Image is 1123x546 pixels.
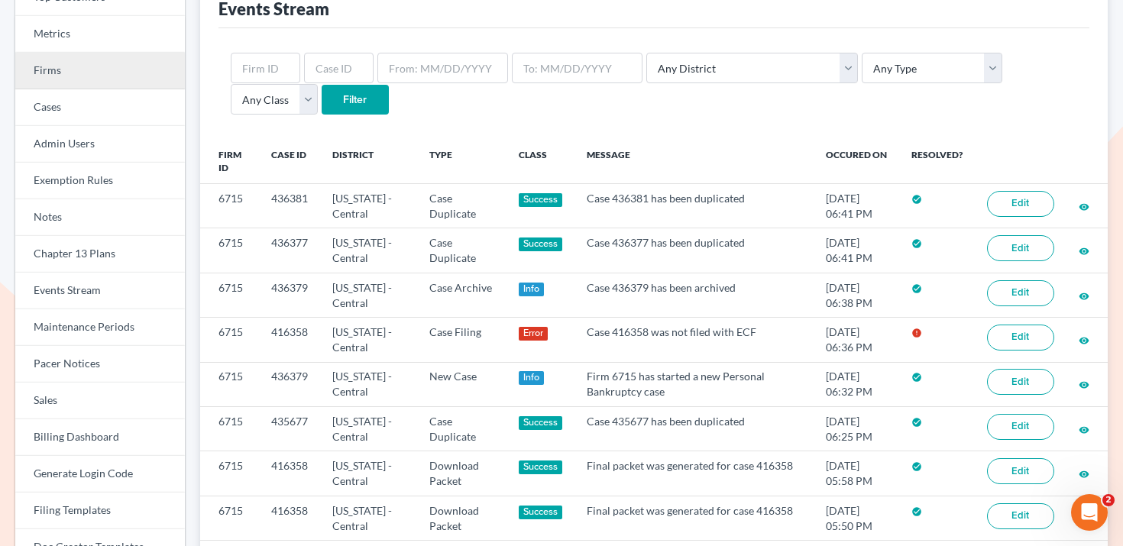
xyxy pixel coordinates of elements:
[200,228,260,273] td: 6715
[574,184,814,228] td: Case 436381 has been duplicated
[814,496,899,540] td: [DATE] 05:50 PM
[574,228,814,273] td: Case 436377 has been duplicated
[417,228,506,273] td: Case Duplicate
[200,362,260,406] td: 6715
[417,184,506,228] td: Case Duplicate
[987,414,1054,440] a: Edit
[200,273,260,317] td: 6715
[200,184,260,228] td: 6715
[519,506,563,519] div: Success
[574,496,814,540] td: Final packet was generated for case 416358
[574,407,814,451] td: Case 435677 has been duplicated
[231,53,300,83] input: Firm ID
[320,362,417,406] td: [US_STATE] - Central
[1079,199,1089,212] a: visibility
[899,140,975,184] th: Resolved?
[1079,291,1089,302] i: visibility
[320,496,417,540] td: [US_STATE] - Central
[987,280,1054,306] a: Edit
[15,456,185,493] a: Generate Login Code
[15,309,185,346] a: Maintenance Periods
[911,417,922,428] i: check_circle
[200,496,260,540] td: 6715
[15,126,185,163] a: Admin Users
[417,496,506,540] td: Download Packet
[987,458,1054,484] a: Edit
[322,85,389,115] input: Filter
[417,407,506,451] td: Case Duplicate
[574,451,814,496] td: Final packet was generated for case 416358
[15,163,185,199] a: Exemption Rules
[1079,244,1089,257] a: visibility
[320,273,417,317] td: [US_STATE] - Central
[519,371,545,385] div: Info
[519,460,563,474] div: Success
[1079,467,1089,480] a: visibility
[519,283,545,296] div: Info
[911,461,922,472] i: check_circle
[1079,289,1089,302] a: visibility
[1079,333,1089,346] a: visibility
[15,236,185,273] a: Chapter 13 Plans
[15,346,185,383] a: Pacer Notices
[1079,377,1089,390] a: visibility
[15,199,185,236] a: Notes
[320,451,417,496] td: [US_STATE] - Central
[1079,469,1089,480] i: visibility
[574,140,814,184] th: Message
[259,318,320,362] td: 416358
[259,140,320,184] th: Case ID
[417,451,506,496] td: Download Packet
[1079,202,1089,212] i: visibility
[814,407,899,451] td: [DATE] 06:25 PM
[320,407,417,451] td: [US_STATE] - Central
[320,184,417,228] td: [US_STATE] - Central
[1079,246,1089,257] i: visibility
[1079,380,1089,390] i: visibility
[259,184,320,228] td: 436381
[259,496,320,540] td: 416358
[911,506,922,517] i: check_circle
[574,362,814,406] td: Firm 6715 has started a new Personal Bankruptcy case
[519,237,563,251] div: Success
[417,140,506,184] th: Type
[259,407,320,451] td: 435677
[15,493,185,529] a: Filing Templates
[15,16,185,53] a: Metrics
[259,228,320,273] td: 436377
[911,372,922,383] i: check_circle
[15,89,185,126] a: Cases
[1102,494,1115,506] span: 2
[574,318,814,362] td: Case 416358 was not filed with ECF
[987,235,1054,261] a: Edit
[320,318,417,362] td: [US_STATE] - Central
[519,193,563,207] div: Success
[987,191,1054,217] a: Edit
[814,228,899,273] td: [DATE] 06:41 PM
[1071,494,1108,531] iframe: Intercom live chat
[200,140,260,184] th: Firm ID
[814,362,899,406] td: [DATE] 06:32 PM
[911,238,922,249] i: check_circle
[814,451,899,496] td: [DATE] 05:58 PM
[1079,422,1089,435] a: visibility
[519,416,563,430] div: Success
[1079,335,1089,346] i: visibility
[506,140,575,184] th: Class
[1079,425,1089,435] i: visibility
[200,407,260,451] td: 6715
[814,318,899,362] td: [DATE] 06:36 PM
[15,419,185,456] a: Billing Dashboard
[15,383,185,419] a: Sales
[911,194,922,205] i: check_circle
[417,318,506,362] td: Case Filing
[911,328,922,338] i: error
[417,273,506,317] td: Case Archive
[519,327,549,341] div: Error
[200,451,260,496] td: 6715
[259,451,320,496] td: 416358
[259,273,320,317] td: 436379
[304,53,374,83] input: Case ID
[814,184,899,228] td: [DATE] 06:41 PM
[259,362,320,406] td: 436379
